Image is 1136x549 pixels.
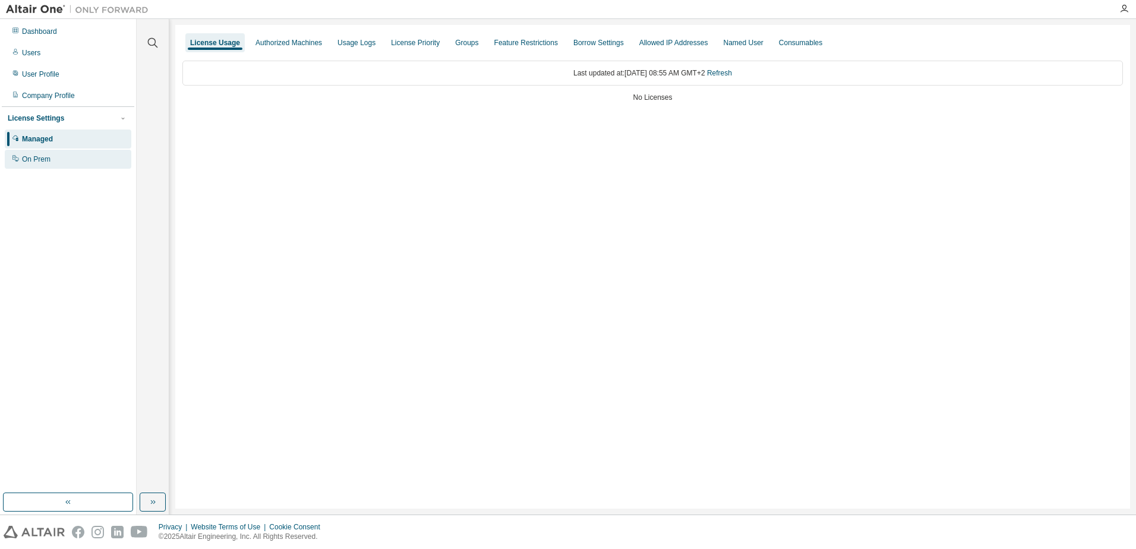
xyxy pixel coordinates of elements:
[22,91,75,100] div: Company Profile
[22,70,59,79] div: User Profile
[131,526,148,538] img: youtube.svg
[22,134,53,144] div: Managed
[255,38,322,48] div: Authorized Machines
[707,69,732,77] a: Refresh
[8,113,64,123] div: License Settings
[111,526,124,538] img: linkedin.svg
[4,526,65,538] img: altair_logo.svg
[182,93,1123,102] div: No Licenses
[159,532,327,542] p: © 2025 Altair Engineering, Inc. All Rights Reserved.
[779,38,822,48] div: Consumables
[191,522,269,532] div: Website Terms of Use
[190,38,240,48] div: License Usage
[72,526,84,538] img: facebook.svg
[159,522,191,532] div: Privacy
[269,522,327,532] div: Cookie Consent
[337,38,375,48] div: Usage Logs
[6,4,154,15] img: Altair One
[455,38,478,48] div: Groups
[91,526,104,538] img: instagram.svg
[494,38,558,48] div: Feature Restrictions
[22,27,57,36] div: Dashboard
[182,61,1123,86] div: Last updated at: [DATE] 08:55 AM GMT+2
[22,154,51,164] div: On Prem
[573,38,624,48] div: Borrow Settings
[723,38,763,48] div: Named User
[22,48,40,58] div: Users
[391,38,440,48] div: License Priority
[639,38,708,48] div: Allowed IP Addresses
